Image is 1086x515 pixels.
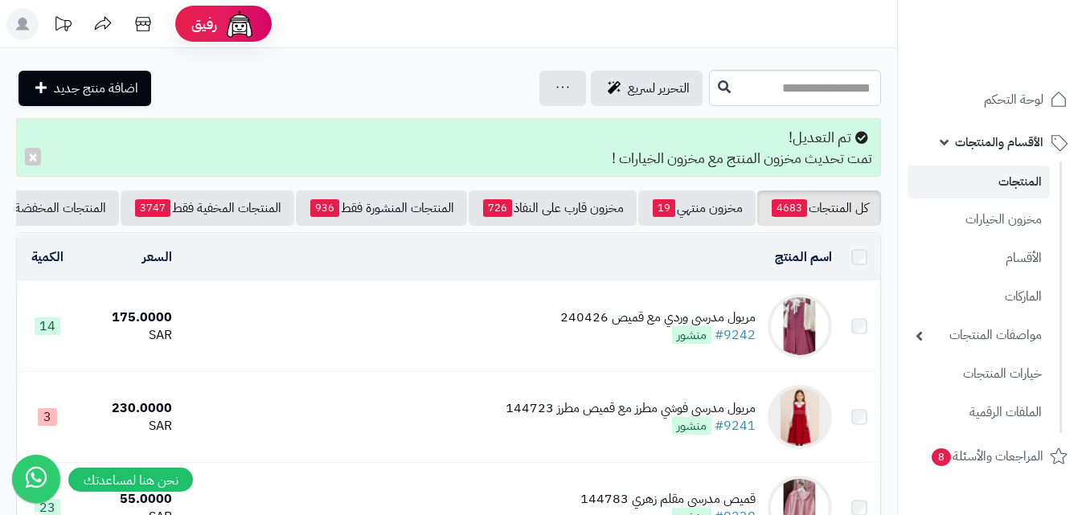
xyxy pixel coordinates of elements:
div: قميص مدرسي مقلم زهري 144783 [580,490,756,509]
a: التحرير لسريع [591,71,703,106]
span: 14 [35,317,60,335]
a: الأقسام [908,241,1050,276]
button: × [25,148,41,166]
a: تحديثات المنصة [43,8,83,44]
div: 55.0000 [85,490,173,509]
span: 936 [310,199,339,217]
a: الكمية [31,247,64,267]
span: 3 [38,408,57,426]
a: #9241 [715,416,756,435]
div: مريول مدرسي فوشي مطرز مع قميص مطرز 144723 [506,399,756,418]
img: logo-2.png [977,32,1071,66]
a: كل المنتجات4683 [757,190,881,226]
span: 726 [483,199,512,217]
a: مواصفات المنتجات [908,318,1050,353]
img: مريول مدرسي وردي مع قميص 240426 [768,294,832,358]
a: اضافة منتج جديد [18,71,151,106]
a: المنتجات المنشورة فقط936 [296,190,467,226]
a: المنتجات [908,166,1050,198]
a: الماركات [908,280,1050,314]
span: رفيق [191,14,217,34]
div: تم التعديل! تمت تحديث مخزون المنتج مع مخزون الخيارات ! [16,118,881,177]
a: السعر [142,247,172,267]
div: 230.0000 [85,399,173,418]
a: مخزون الخيارات [908,202,1050,237]
a: خيارات المنتجات [908,357,1050,391]
a: اسم المنتج [775,247,832,267]
a: مخزون منتهي19 [638,190,756,226]
span: 4683 [772,199,807,217]
span: اضافة منتج جديد [54,79,138,98]
a: #9242 [715,325,756,345]
div: مريول مدرسي وردي مع قميص 240426 [560,309,756,327]
span: المراجعات والأسئلة [930,445,1043,468]
span: 8 [931,448,951,467]
span: الأقسام والمنتجات [955,131,1043,153]
span: 3747 [135,199,170,217]
a: الملفات الرقمية [908,395,1050,430]
img: مريول مدرسي فوشي مطرز مع قميص مطرز 144723 [768,385,832,449]
img: ai-face.png [223,8,256,40]
span: منشور [672,417,711,435]
a: المراجعات والأسئلة8 [908,437,1076,476]
span: التحرير لسريع [628,79,690,98]
span: منشور [672,326,711,344]
a: لوحة التحكم [908,80,1076,119]
div: 175.0000 [85,309,173,327]
a: المنتجات المخفية فقط3747 [121,190,294,226]
span: لوحة التحكم [984,88,1043,111]
div: SAR [85,326,173,345]
div: SAR [85,417,173,435]
a: مخزون قارب على النفاذ726 [469,190,637,226]
span: 19 [653,199,675,217]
